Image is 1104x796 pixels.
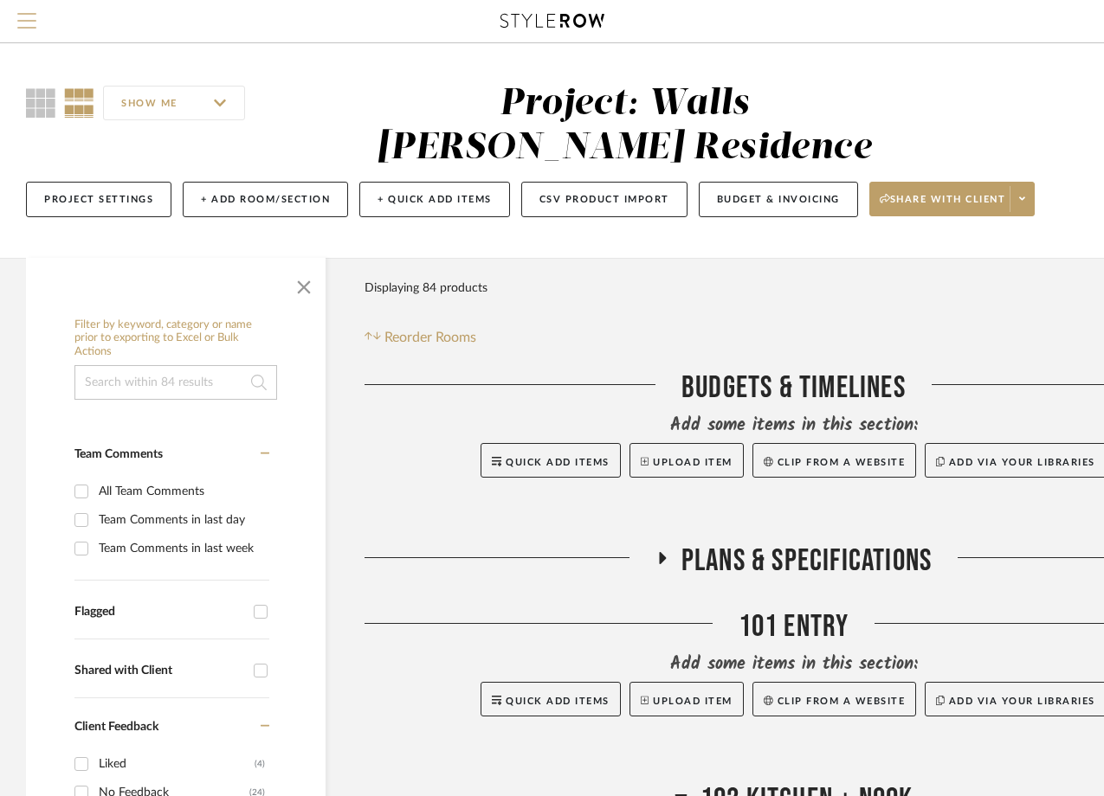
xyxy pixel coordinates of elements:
div: Team Comments in last week [99,535,265,562]
input: Search within 84 results [74,365,277,400]
button: Upload Item [629,682,744,716]
button: Clip from a website [752,443,916,478]
div: Project: Walls [PERSON_NAME] Residence [377,86,872,166]
button: Quick Add Items [481,682,621,716]
button: Clip from a website [752,682,916,716]
span: Quick Add Items [506,696,610,706]
div: Liked [99,750,255,778]
button: Reorder Rooms [365,327,476,348]
div: All Team Comments [99,478,265,505]
h6: Filter by keyword, category or name prior to exporting to Excel or Bulk Actions [74,318,277,359]
div: (4) [255,750,265,778]
button: + Add Room/Section [183,182,348,217]
span: Client Feedback [74,721,158,733]
span: Quick Add Items [506,458,610,467]
span: Team Comments [74,448,163,460]
div: Team Comments in last day [99,506,265,534]
span: Share with client [880,193,1006,219]
div: Shared with Client [74,664,245,678]
span: Plans & Specifications [681,542,932,580]
button: Upload Item [629,443,744,478]
div: Flagged [74,605,245,619]
button: Budget & Invoicing [699,182,858,217]
button: CSV Product Import [521,182,688,217]
span: Reorder Rooms [384,327,476,348]
button: Project Settings [26,182,171,217]
div: Displaying 84 products [365,271,487,305]
button: Share with client [869,182,1036,216]
button: + Quick Add Items [359,182,510,217]
button: Quick Add Items [481,443,621,478]
button: Close [287,266,321,301]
